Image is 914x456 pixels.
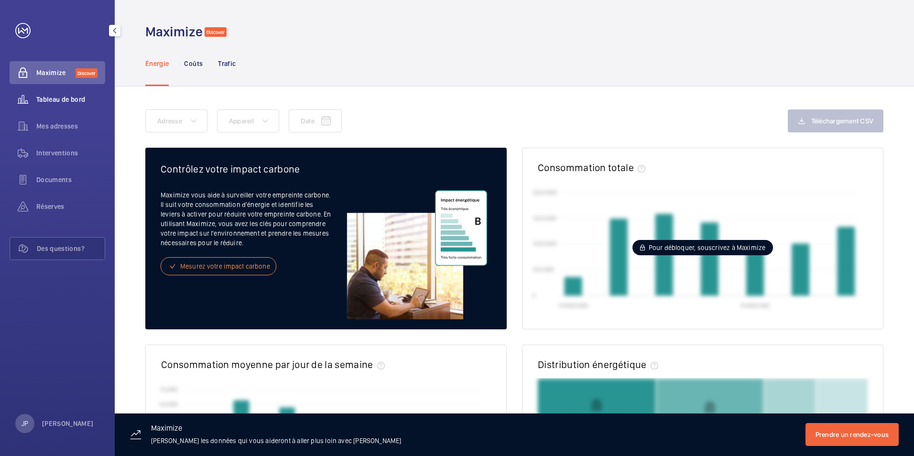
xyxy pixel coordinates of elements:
[151,424,402,436] h3: Maximize
[145,59,169,68] p: Énergie
[145,23,203,41] h1: Maximize
[161,163,491,175] h2: Contrôlez votre impact carbone
[533,292,536,298] text: 0
[811,117,874,125] span: Téléchargement CSV
[36,121,105,131] span: Mes adresses
[36,148,105,158] span: Interventions
[160,401,178,407] text: 60 kWh
[538,162,634,174] h2: Consommation totale
[229,117,254,125] span: Appareil
[180,261,270,271] span: Mesurez votre impact carbone
[22,419,28,428] p: JP
[36,202,105,211] span: Réserves
[160,386,178,392] text: 70 kWh
[161,190,343,248] p: Maximize vous aide à surveiller votre empreinte carbone. Il suit votre consommation d'énergie et ...
[205,27,227,37] span: Discover
[161,358,373,370] h2: Consommation moyenne par jour de la semaine
[145,109,207,132] button: Adresse
[538,358,647,370] h2: Distribution énergétique
[36,95,105,104] span: Tableau de bord
[184,59,203,68] p: Coûts
[301,117,315,125] span: Date
[218,59,236,68] p: Trafic
[157,117,182,125] span: Adresse
[76,68,98,78] span: Discover
[217,109,279,132] button: Appareil
[289,109,342,132] button: Date
[788,109,884,132] button: Téléchargement CSV
[37,244,105,253] span: Des questions?
[42,419,94,428] p: [PERSON_NAME]
[533,189,557,195] text: 2000 kWh
[36,68,76,77] span: Maximize
[533,240,557,247] text: 1000 kWh
[805,423,899,446] button: Prendre un rendez-vous
[533,266,555,273] text: 500 kWh
[533,215,557,221] text: 1500 kWh
[343,190,491,319] img: energy-freemium-FR.svg
[36,175,105,185] span: Documents
[649,243,766,252] span: Pour débloquer, souscrivez à Maximize
[151,436,402,445] p: [PERSON_NAME] les données qui vous aideront à aller plus loin avec [PERSON_NAME]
